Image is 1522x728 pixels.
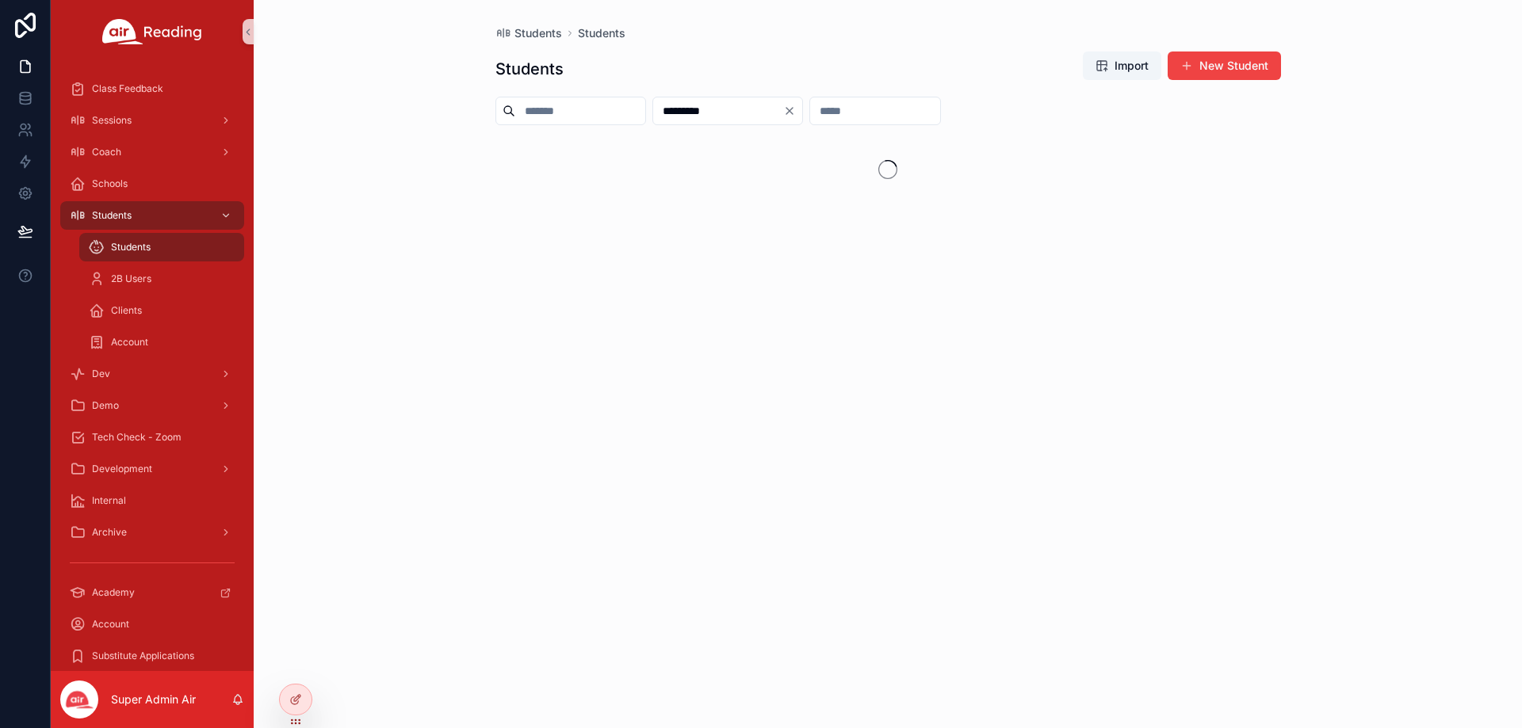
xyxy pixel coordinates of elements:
[60,360,244,388] a: Dev
[92,146,121,158] span: Coach
[111,336,148,349] span: Account
[79,233,244,261] a: Students
[92,368,110,380] span: Dev
[92,526,127,539] span: Archive
[60,138,244,166] a: Coach
[60,610,244,638] a: Account
[514,25,562,41] span: Students
[92,114,132,127] span: Sessions
[60,455,244,483] a: Development
[60,201,244,230] a: Students
[92,494,126,507] span: Internal
[102,19,202,44] img: App logo
[51,63,254,671] div: scrollable content
[92,82,163,95] span: Class Feedback
[1115,58,1149,74] span: Import
[92,586,135,599] span: Academy
[60,106,244,135] a: Sessions
[92,431,182,444] span: Tech Check - Zoom
[111,273,151,285] span: 2B Users
[111,304,142,317] span: Clients
[60,423,244,452] a: Tech Check - Zoom
[60,486,244,515] a: Internal
[1168,51,1281,80] button: New Student
[578,25,625,41] a: Students
[79,328,244,356] a: Account
[60,578,244,607] a: Academy
[111,692,196,707] p: Super Admin Air
[60,74,244,103] a: Class Feedback
[60,642,244,670] a: Substitute Applications
[92,650,194,662] span: Substitute Applications
[495,58,564,80] h1: Students
[92,463,152,475] span: Development
[92,618,129,631] span: Account
[783,105,802,117] button: Clear
[60,391,244,420] a: Demo
[60,518,244,547] a: Archive
[60,170,244,198] a: Schools
[92,209,132,222] span: Students
[92,399,119,412] span: Demo
[111,241,151,253] span: Students
[495,25,562,41] a: Students
[92,177,128,190] span: Schools
[1083,51,1161,80] button: Import
[79,296,244,325] a: Clients
[79,265,244,293] a: 2B Users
